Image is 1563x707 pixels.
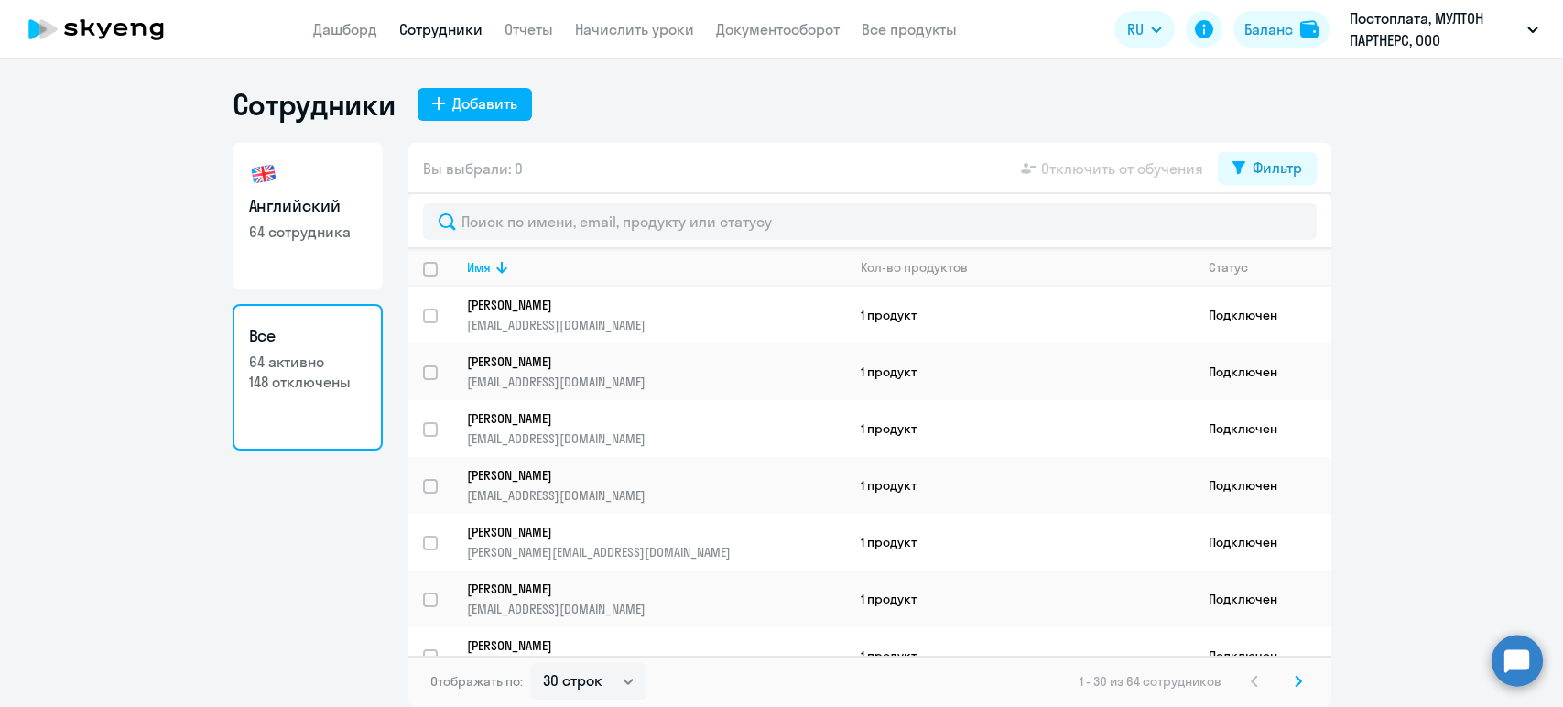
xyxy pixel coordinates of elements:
a: Сотрудники [399,20,483,38]
p: [PERSON_NAME] [467,353,820,370]
p: [EMAIL_ADDRESS][DOMAIN_NAME] [467,317,845,333]
td: Подключен [1194,287,1331,343]
span: Отображать по: [430,673,523,690]
button: Добавить [418,88,532,121]
p: [PERSON_NAME] [467,410,820,427]
td: Подключен [1194,514,1331,571]
p: [PERSON_NAME] [467,524,820,540]
a: [PERSON_NAME][EMAIL_ADDRESS][DOMAIN_NAME] [467,581,845,617]
p: [PERSON_NAME] [467,297,820,313]
div: Имя [467,259,845,276]
div: Кол-во продуктов [861,259,1193,276]
p: [PERSON_NAME][EMAIL_ADDRESS][DOMAIN_NAME] [467,544,845,560]
h3: Все [249,324,366,348]
p: [EMAIL_ADDRESS][DOMAIN_NAME] [467,601,845,617]
button: RU [1114,11,1175,48]
div: Баланс [1244,18,1293,40]
span: RU [1127,18,1144,40]
td: Подключен [1194,457,1331,514]
a: Отчеты [505,20,553,38]
span: 1 - 30 из 64 сотрудников [1080,673,1221,690]
p: 64 сотрудника [249,222,366,242]
a: Документооборот [716,20,840,38]
div: Добавить [452,92,517,114]
p: [EMAIL_ADDRESS][DOMAIN_NAME] [467,430,845,447]
a: [PERSON_NAME][EMAIL_ADDRESS][DOMAIN_NAME] [467,410,845,447]
p: [PERSON_NAME] [467,467,820,484]
td: Подключен [1194,400,1331,457]
input: Поиск по имени, email, продукту или статусу [423,203,1317,240]
div: Статус [1209,259,1330,276]
td: 1 продукт [846,627,1194,684]
p: Постоплата, МУЛТОН ПАРТНЕРС, ООО [1350,7,1520,51]
td: 1 продукт [846,287,1194,343]
div: Статус [1209,259,1248,276]
td: Подключен [1194,571,1331,627]
p: [PERSON_NAME] [467,637,820,654]
img: balance [1300,20,1319,38]
td: Подключен [1194,627,1331,684]
a: [PERSON_NAME][EMAIL_ADDRESS][DOMAIN_NAME] [467,353,845,390]
a: [PERSON_NAME][PERSON_NAME][EMAIL_ADDRESS][DOMAIN_NAME] [467,524,845,560]
span: Вы выбрали: 0 [423,158,523,179]
a: Начислить уроки [575,20,694,38]
p: [EMAIL_ADDRESS][DOMAIN_NAME] [467,487,845,504]
div: Фильтр [1253,157,1302,179]
a: [PERSON_NAME][EMAIL_ADDRESS][DOMAIN_NAME] [467,297,845,333]
td: 1 продукт [846,514,1194,571]
td: Подключен [1194,343,1331,400]
td: 1 продукт [846,343,1194,400]
a: [PERSON_NAME][EMAIL_ADDRESS][DOMAIN_NAME] [467,467,845,504]
a: Дашборд [313,20,377,38]
img: english [249,159,278,189]
td: 1 продукт [846,400,1194,457]
button: Постоплата, МУЛТОН ПАРТНЕРС, ООО [1340,7,1547,51]
td: 1 продукт [846,457,1194,514]
div: Кол-во продуктов [861,259,968,276]
p: [EMAIL_ADDRESS][DOMAIN_NAME] [467,374,845,390]
a: Английский64 сотрудника [233,143,383,289]
p: 64 активно [249,352,366,372]
a: Все64 активно148 отключены [233,304,383,451]
p: 148 отключены [249,372,366,392]
a: [PERSON_NAME][PERSON_NAME][EMAIL_ADDRESS][DOMAIN_NAME] [467,637,845,674]
p: [PERSON_NAME] [467,581,820,597]
td: 1 продукт [846,571,1194,627]
a: Все продукты [862,20,957,38]
button: Балансbalance [1233,11,1330,48]
div: Имя [467,259,491,276]
h1: Сотрудники [233,86,396,123]
button: Фильтр [1218,152,1317,185]
h3: Английский [249,194,366,218]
